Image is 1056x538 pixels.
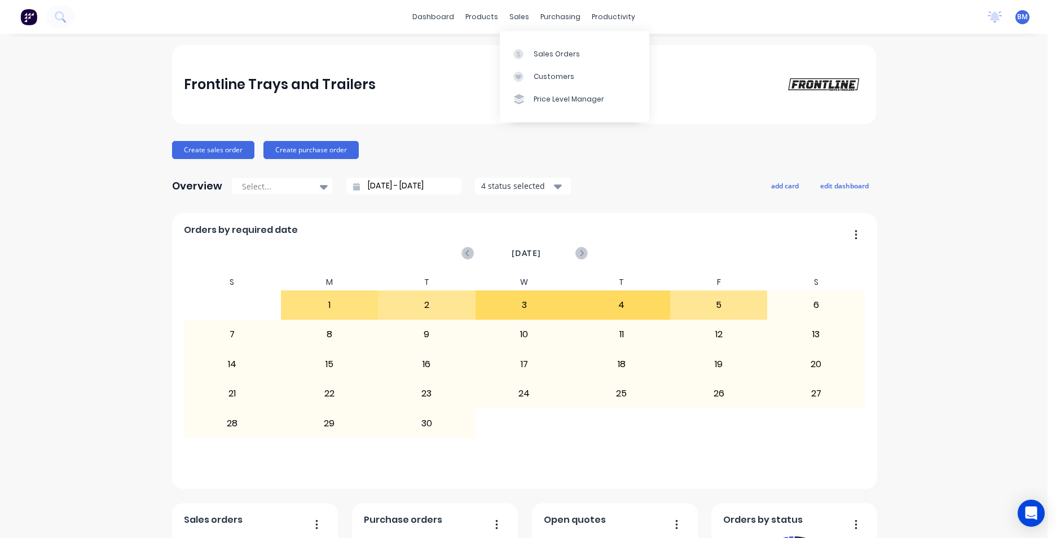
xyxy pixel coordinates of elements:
[785,76,864,93] img: Frontline Trays and Trailers
[500,42,649,65] a: Sales Orders
[504,8,535,25] div: sales
[379,409,475,437] div: 30
[379,380,475,408] div: 23
[573,274,670,290] div: T
[476,320,573,349] div: 10
[281,274,379,290] div: M
[183,274,281,290] div: S
[379,320,475,349] div: 9
[379,291,475,319] div: 2
[767,274,865,290] div: S
[172,175,222,197] div: Overview
[671,380,767,408] div: 26
[573,380,670,408] div: 25
[281,320,378,349] div: 8
[534,72,574,82] div: Customers
[476,380,573,408] div: 24
[534,94,604,104] div: Price Level Manager
[281,350,378,378] div: 15
[768,291,864,319] div: 6
[534,49,580,59] div: Sales Orders
[1017,12,1028,22] span: BM
[476,350,573,378] div: 17
[460,8,504,25] div: products
[184,380,280,408] div: 21
[671,320,767,349] div: 12
[281,380,378,408] div: 22
[172,141,254,159] button: Create sales order
[768,320,864,349] div: 13
[500,88,649,111] a: Price Level Manager
[184,409,280,437] div: 28
[476,291,573,319] div: 3
[586,8,641,25] div: productivity
[535,8,586,25] div: purchasing
[475,178,571,195] button: 4 status selected
[184,73,376,96] div: Frontline Trays and Trailers
[670,274,768,290] div: F
[573,291,670,319] div: 4
[671,350,767,378] div: 19
[1018,500,1045,527] div: Open Intercom Messenger
[671,291,767,319] div: 5
[512,247,541,259] span: [DATE]
[184,350,280,378] div: 14
[20,8,37,25] img: Factory
[544,513,606,527] span: Open quotes
[263,141,359,159] button: Create purchase order
[573,350,670,378] div: 18
[764,178,806,193] button: add card
[364,513,442,527] span: Purchase orders
[184,223,298,237] span: Orders by required date
[481,180,552,192] div: 4 status selected
[379,350,475,378] div: 16
[573,320,670,349] div: 11
[184,320,280,349] div: 7
[476,274,573,290] div: W
[768,380,864,408] div: 27
[768,350,864,378] div: 20
[407,8,460,25] a: dashboard
[378,274,476,290] div: T
[500,65,649,88] a: Customers
[723,513,803,527] span: Orders by status
[813,178,876,193] button: edit dashboard
[281,291,378,319] div: 1
[184,513,243,527] span: Sales orders
[281,409,378,437] div: 29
